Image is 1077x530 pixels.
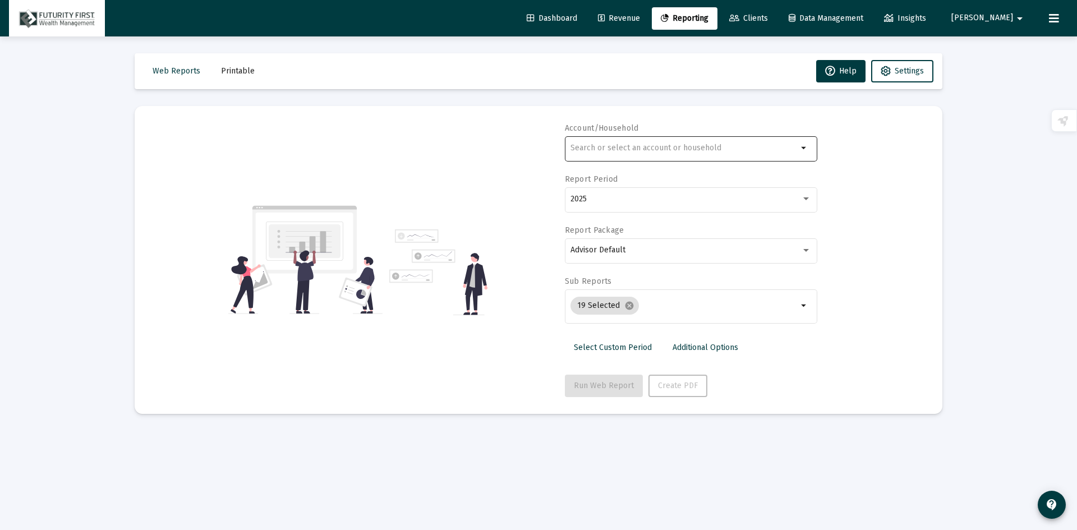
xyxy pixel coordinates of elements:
[153,66,200,76] span: Web Reports
[228,204,383,315] img: reporting
[652,7,717,30] a: Reporting
[565,174,618,184] label: Report Period
[598,13,640,23] span: Revenue
[570,297,639,315] mat-chip: 19 Selected
[570,294,798,317] mat-chip-list: Selection
[884,13,926,23] span: Insights
[720,7,777,30] a: Clients
[798,299,811,312] mat-icon: arrow_drop_down
[658,381,698,390] span: Create PDF
[574,381,634,390] span: Run Web Report
[798,141,811,155] mat-icon: arrow_drop_down
[1013,7,1027,30] mat-icon: arrow_drop_down
[673,343,738,352] span: Additional Options
[389,229,487,315] img: reporting-alt
[221,66,255,76] span: Printable
[661,13,708,23] span: Reporting
[825,66,857,76] span: Help
[951,13,1013,23] span: [PERSON_NAME]
[518,7,586,30] a: Dashboard
[729,13,768,23] span: Clients
[648,375,707,397] button: Create PDF
[895,66,924,76] span: Settings
[624,301,634,311] mat-icon: cancel
[565,276,612,286] label: Sub Reports
[816,60,866,82] button: Help
[574,343,652,352] span: Select Custom Period
[780,7,872,30] a: Data Management
[570,194,587,204] span: 2025
[570,245,625,255] span: Advisor Default
[212,60,264,82] button: Printable
[875,7,935,30] a: Insights
[17,7,96,30] img: Dashboard
[527,13,577,23] span: Dashboard
[871,60,933,82] button: Settings
[1045,498,1058,511] mat-icon: contact_support
[570,144,798,153] input: Search or select an account or household
[589,7,649,30] a: Revenue
[565,123,639,133] label: Account/Household
[938,7,1040,29] button: [PERSON_NAME]
[789,13,863,23] span: Data Management
[144,60,209,82] button: Web Reports
[565,225,624,235] label: Report Package
[565,375,643,397] button: Run Web Report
